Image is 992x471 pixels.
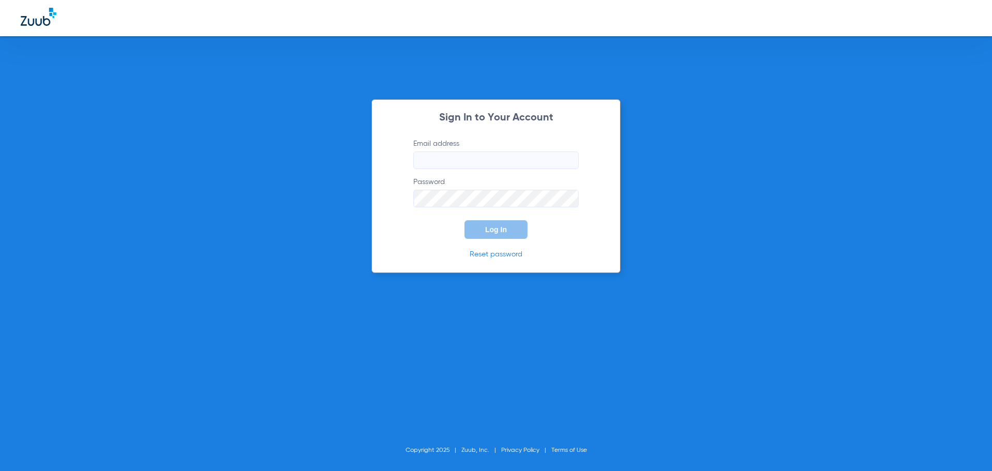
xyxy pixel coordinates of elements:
button: Log In [464,220,528,239]
img: Zuub Logo [21,8,56,26]
li: Zuub, Inc. [461,445,501,455]
input: Password [413,190,579,207]
input: Email address [413,151,579,169]
iframe: Chat Widget [940,421,992,471]
label: Email address [413,139,579,169]
a: Terms of Use [551,447,587,453]
a: Reset password [470,251,522,258]
label: Password [413,177,579,207]
h2: Sign In to Your Account [398,113,594,123]
span: Log In [485,225,507,234]
li: Copyright 2025 [406,445,461,455]
a: Privacy Policy [501,447,539,453]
